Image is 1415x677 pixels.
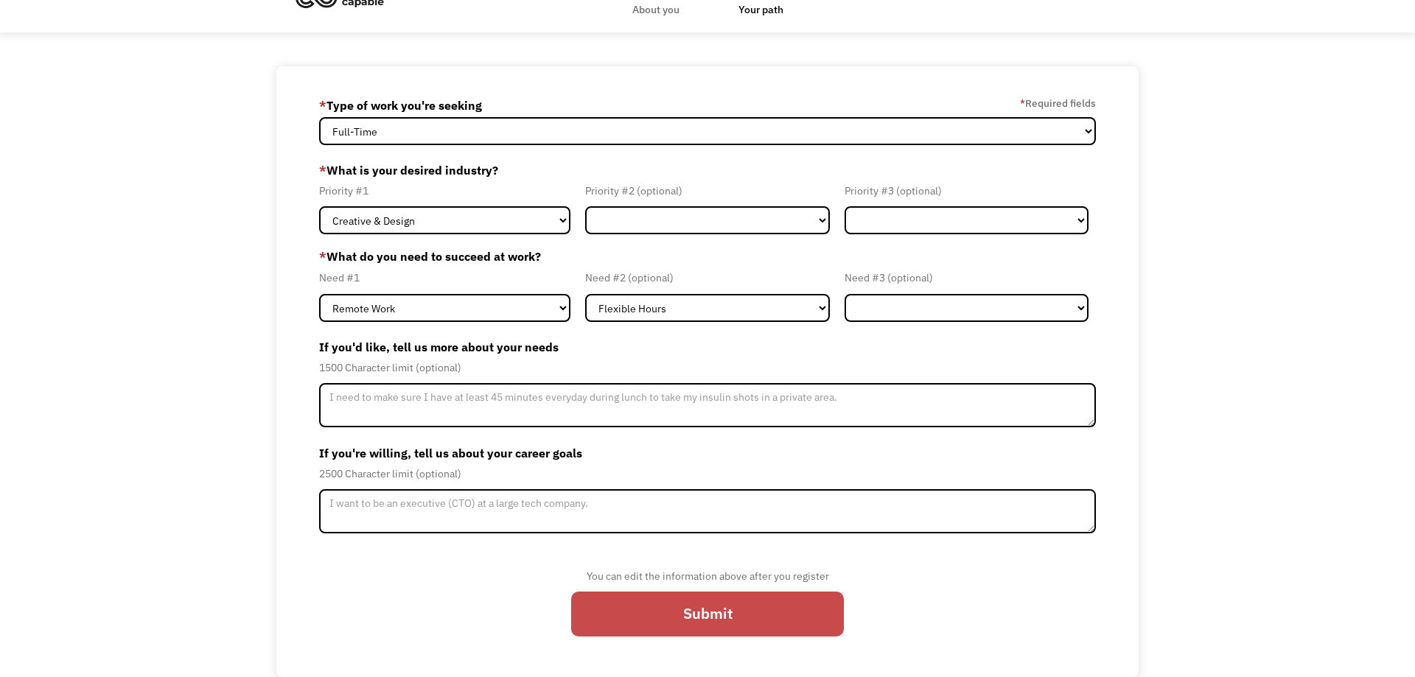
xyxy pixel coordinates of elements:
[1020,94,1096,112] label: Required fields
[319,248,1097,265] label: What do you need to succeed at work?
[585,269,830,287] div: Need #2 (optional)
[319,269,571,287] div: Need #1
[319,182,571,200] div: Priority #1
[319,158,1097,182] label: What is your desired industry?
[571,592,844,636] input: Submit
[845,269,1089,287] div: Need #3 (optional)
[319,94,1097,650] form: Member-Update-Form-Step2
[632,1,679,18] div: About you
[319,441,1097,465] label: If you're willing, tell us about your career goals
[845,182,1089,200] div: Priority #3 (optional)
[571,567,844,585] div: You can edit the information above after you register
[319,335,1097,359] label: If you'd like, tell us more about your needs
[319,94,482,117] label: Type of work you're seeking
[319,465,1097,483] div: 2500 Character limit (optional)
[738,1,783,18] div: Your path
[585,182,830,200] div: Priority #2 (optional)
[319,359,1097,376] div: 1500 Character limit (optional)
